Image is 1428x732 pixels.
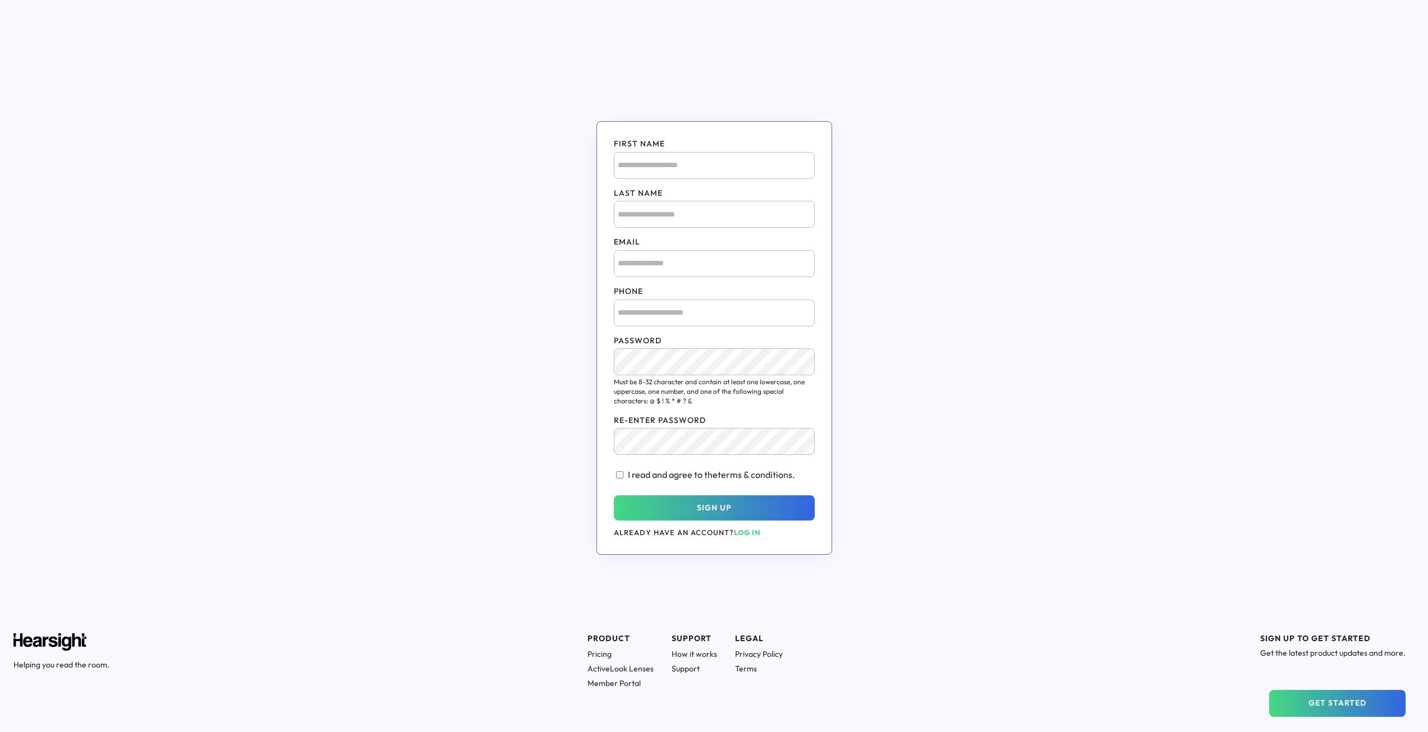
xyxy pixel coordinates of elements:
h1: Get the latest product updates and more. [1260,648,1406,658]
h1: SIGN UP TO GET STARTED [1260,633,1406,643]
h1: ActiveLook Lenses [587,664,654,674]
button: GET STARTED [1269,690,1406,717]
div: PASSWORD [614,335,815,347]
strong: LOG IN [734,528,761,537]
h1: Privacy Policy [735,649,783,659]
div: PRODUCT [587,633,654,644]
img: Hearsight logo [13,633,86,651]
div: LEGAL [735,633,783,644]
h1: Support [672,664,717,674]
h1: Pricing [587,649,654,659]
h1: Terms [735,664,783,674]
div: RE-ENTER PASSWORD [614,415,815,426]
button: SIGN UP [614,495,815,521]
a: terms & conditions [718,469,792,480]
img: Hearsight logo [692,45,737,103]
div: LAST NAME [614,188,815,199]
a: Must be 8-32 character and contain at least one lowercase, one uppercase, one number, and one of ... [614,377,815,406]
h1: Helping you read the room. [13,660,109,670]
div: PHONE [614,286,815,297]
h1: How it works [672,649,717,659]
div: ALREADY HAVE AN ACCOUNT? [614,527,815,537]
div: I read and agree to the . [628,468,795,481]
div: EMAIL [614,237,815,248]
div: SUPPORT [672,633,717,644]
div: FIRST NAME [614,139,815,150]
h1: Member Portal [587,678,654,688]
